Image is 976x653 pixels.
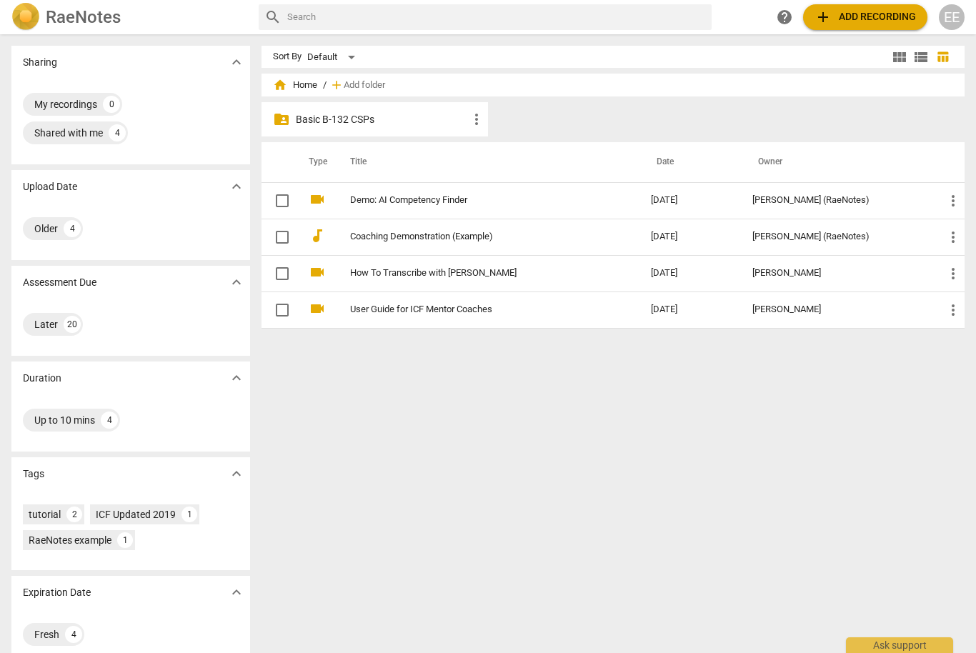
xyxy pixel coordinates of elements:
div: tutorial [29,507,61,522]
td: [DATE] [639,291,742,328]
span: audiotrack [309,227,326,244]
button: Show more [226,271,247,293]
div: ICF Updated 2019 [96,507,176,522]
div: [PERSON_NAME] [752,268,922,279]
a: How To Transcribe with [PERSON_NAME] [350,268,599,279]
span: expand_more [228,465,245,482]
h2: RaeNotes [46,7,121,27]
div: 2 [66,507,82,522]
div: Ask support [846,637,953,653]
th: Date [639,142,742,182]
div: Shared with me [34,126,103,140]
td: [DATE] [639,255,742,291]
button: List view [910,46,932,68]
div: 1 [181,507,197,522]
div: Later [34,317,58,332]
span: expand_more [228,54,245,71]
p: Basic B-132 CSPs [296,112,468,127]
span: table_chart [936,50,950,64]
a: LogoRaeNotes [11,3,247,31]
span: Home [273,78,317,92]
p: Expiration Date [23,585,91,600]
a: Help [772,4,797,30]
th: Type [297,142,333,182]
span: / [323,80,327,91]
span: Add recording [815,9,916,26]
span: more_vert [945,192,962,209]
div: [PERSON_NAME] (RaeNotes) [752,195,922,206]
button: Tile view [889,46,910,68]
div: [PERSON_NAME] [752,304,922,315]
div: [PERSON_NAME] (RaeNotes) [752,231,922,242]
span: videocam [309,300,326,317]
th: Title [333,142,639,182]
button: Show more [226,582,247,603]
span: expand_more [228,178,245,195]
span: videocam [309,264,326,281]
input: Search [287,6,707,29]
span: add [815,9,832,26]
button: Show more [226,51,247,73]
p: Assessment Due [23,275,96,290]
div: Older [34,221,58,236]
button: Show more [226,176,247,197]
span: view_module [891,49,908,66]
span: more_vert [945,265,962,282]
span: expand_more [228,274,245,291]
div: RaeNotes example [29,533,111,547]
img: Logo [11,3,40,31]
div: 4 [109,124,126,141]
span: expand_more [228,584,245,601]
span: view_list [912,49,930,66]
button: Upload [803,4,927,30]
p: Tags [23,467,44,482]
div: 1 [117,532,133,548]
div: 4 [64,220,81,237]
div: Up to 10 mins [34,413,95,427]
span: Add folder [344,80,385,91]
div: Sort By [273,51,302,62]
p: Upload Date [23,179,77,194]
span: folder_shared [273,111,290,128]
span: more_vert [945,229,962,246]
p: Duration [23,371,61,386]
div: 4 [101,412,118,429]
span: more_vert [468,111,485,128]
span: add [329,78,344,92]
div: Fresh [34,627,59,642]
span: help [776,9,793,26]
div: 20 [64,316,81,333]
span: videocam [309,191,326,208]
div: Default [307,46,360,69]
button: Show more [226,463,247,484]
span: home [273,78,287,92]
span: more_vert [945,301,962,319]
a: Demo: AI Competency Finder [350,195,599,206]
td: [DATE] [639,182,742,219]
td: [DATE] [639,219,742,255]
div: 0 [103,96,120,113]
th: Owner [741,142,933,182]
a: User Guide for ICF Mentor Coaches [350,304,599,315]
button: Table view [932,46,953,68]
div: 4 [65,626,82,643]
span: expand_more [228,369,245,387]
button: EE [939,4,965,30]
button: Show more [226,367,247,389]
p: Sharing [23,55,57,70]
a: Coaching Demonstration (Example) [350,231,599,242]
span: search [264,9,282,26]
div: My recordings [34,97,97,111]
